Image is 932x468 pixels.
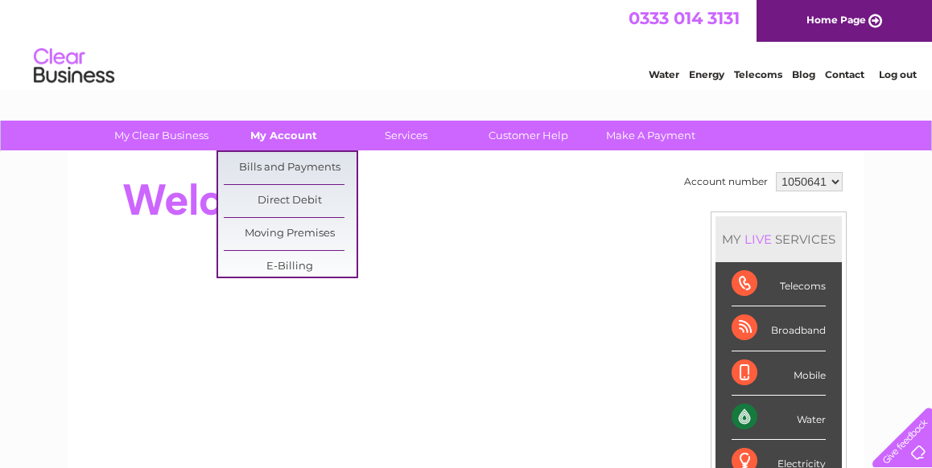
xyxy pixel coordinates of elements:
div: LIVE [741,232,775,247]
div: Broadband [732,306,826,351]
a: Services [340,121,472,150]
a: Contact [825,68,864,80]
a: 0333 014 3131 [629,8,740,28]
a: Make A Payment [584,121,717,150]
a: Direct Debit [224,185,357,217]
a: Blog [792,68,815,80]
a: My Clear Business [95,121,228,150]
a: Customer Help [462,121,595,150]
a: Energy [689,68,724,80]
a: Water [649,68,679,80]
div: Mobile [732,351,826,396]
a: Log out [879,68,917,80]
a: E-Billing [224,251,357,283]
div: Clear Business is a trading name of Verastar Limited (registered in [GEOGRAPHIC_DATA] No. 3667643... [87,9,847,78]
div: Telecoms [732,262,826,306]
a: Telecoms [734,68,782,80]
a: Bills and Payments [224,152,357,184]
img: logo.png [33,42,115,91]
div: Water [732,396,826,440]
a: Moving Premises [224,218,357,250]
a: My Account [217,121,350,150]
td: Account number [680,168,772,195]
div: MY SERVICES [715,216,842,262]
